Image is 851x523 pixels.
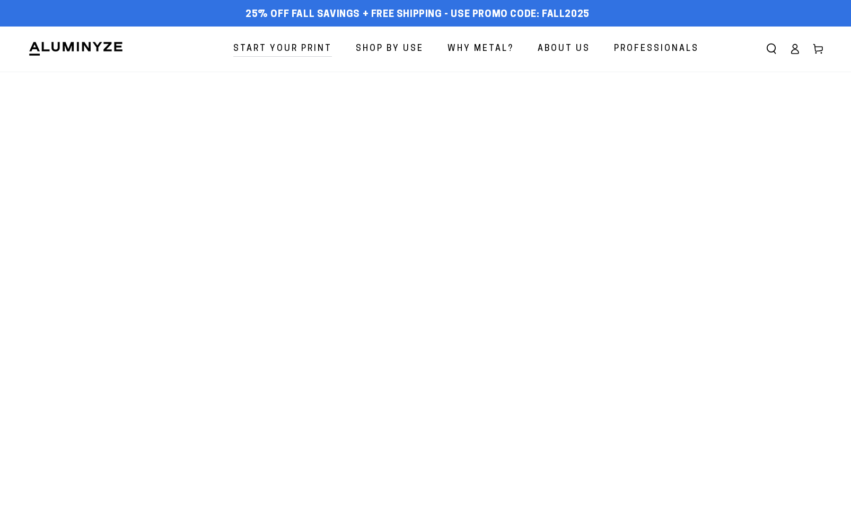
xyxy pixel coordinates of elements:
[233,41,332,57] span: Start Your Print
[538,41,590,57] span: About Us
[348,35,432,63] a: Shop By Use
[448,41,514,57] span: Why Metal?
[760,37,783,60] summary: Search our site
[530,35,598,63] a: About Us
[614,41,699,57] span: Professionals
[225,35,340,63] a: Start Your Print
[606,35,707,63] a: Professionals
[440,35,522,63] a: Why Metal?
[356,41,424,57] span: Shop By Use
[245,9,590,21] span: 25% off FALL Savings + Free Shipping - Use Promo Code: FALL2025
[28,41,124,57] img: Aluminyze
